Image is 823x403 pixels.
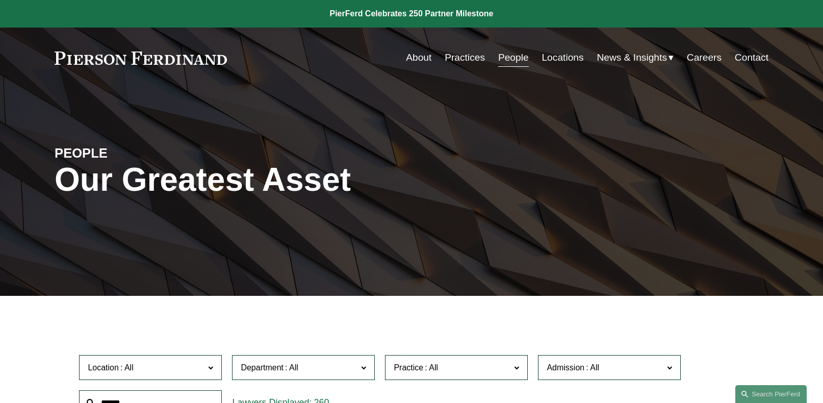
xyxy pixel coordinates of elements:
a: About [406,48,431,67]
a: People [498,48,529,67]
a: Contact [735,48,768,67]
span: Department [241,363,284,372]
a: Careers [687,48,722,67]
span: Practice [394,363,423,372]
span: Admission [547,363,584,372]
a: folder dropdown [597,48,674,67]
a: Practices [445,48,485,67]
span: Location [88,363,119,372]
h4: PEOPLE [55,145,233,161]
a: Search this site [735,385,807,403]
a: Locations [542,48,583,67]
span: News & Insights [597,49,667,67]
h1: Our Greatest Asset [55,161,530,198]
